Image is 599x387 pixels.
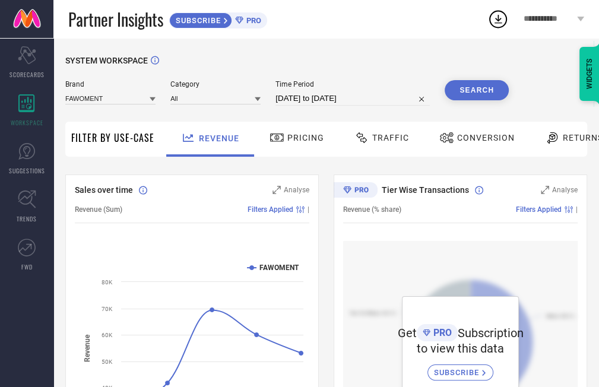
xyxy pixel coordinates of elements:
span: PRO [243,16,261,25]
span: SUBSCRIBE [434,368,482,377]
span: Get [398,326,417,340]
span: Subscription [458,326,524,340]
a: SUBSCRIBEPRO [169,9,267,28]
span: to view this data [417,341,504,356]
span: Conversion [457,133,515,142]
text: 60K [102,332,113,338]
a: SUBSCRIBE [427,356,493,380]
span: Partner Insights [68,7,163,31]
div: Premium [334,182,378,200]
text: FAWOMENT [259,264,299,272]
span: Pricing [287,133,324,142]
input: Select time period [275,91,430,106]
span: SCORECARDS [9,70,45,79]
text: 70K [102,306,113,312]
span: WORKSPACE [11,118,43,127]
span: SYSTEM WORKSPACE [65,56,148,65]
span: FWD [21,262,33,271]
text: 50K [102,359,113,365]
span: Revenue [199,134,239,143]
span: Revenue (% share) [343,205,401,214]
span: Analyse [284,186,309,194]
text: 80K [102,279,113,286]
span: TRENDS [17,214,37,223]
span: Filter By Use-Case [71,131,154,145]
span: Revenue (Sum) [75,205,122,214]
button: Search [445,80,509,100]
svg: Zoom [541,186,549,194]
span: | [308,205,309,214]
span: Analyse [552,186,578,194]
div: Open download list [487,8,509,30]
span: SUGGESTIONS [9,166,45,175]
span: Time Period [275,80,430,88]
span: Filters Applied [516,205,562,214]
span: Traffic [372,133,409,142]
span: Filters Applied [248,205,293,214]
span: Tier Wise Transactions [382,185,469,195]
span: | [576,205,578,214]
span: PRO [430,327,452,338]
tspan: Revenue [83,334,91,361]
span: Sales over time [75,185,133,195]
span: Category [170,80,261,88]
svg: Zoom [272,186,281,194]
span: SUBSCRIBE [170,16,224,25]
span: Brand [65,80,156,88]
